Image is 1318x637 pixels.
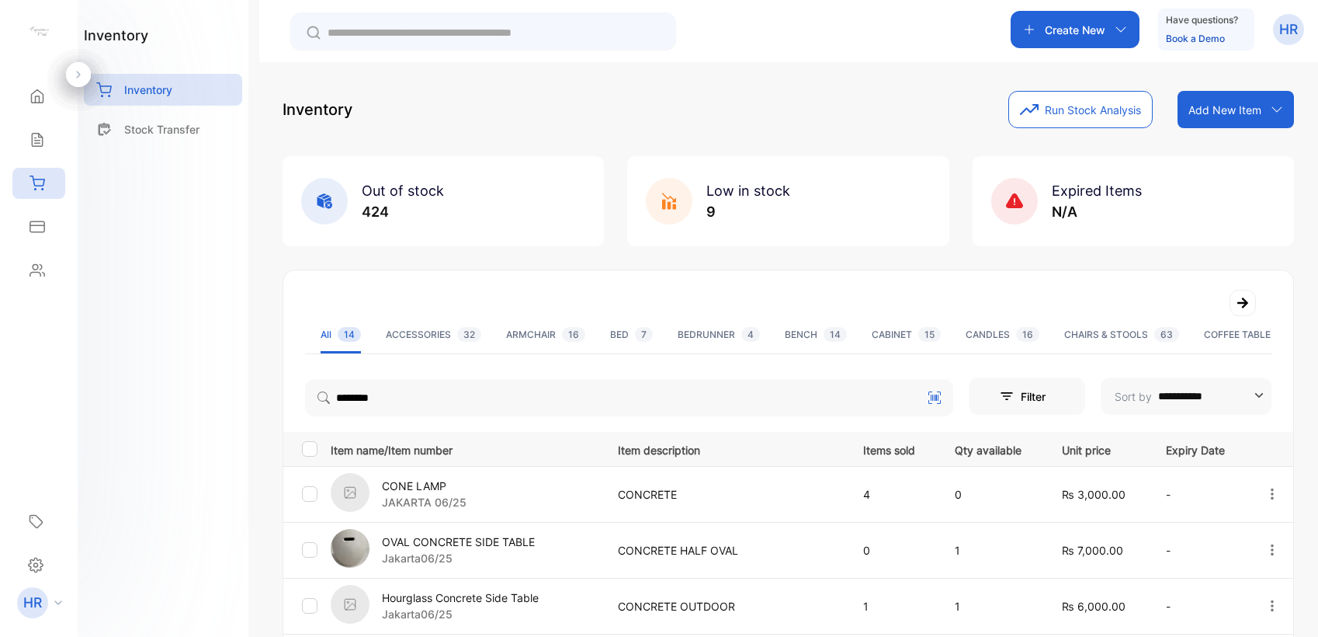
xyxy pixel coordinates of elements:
p: 0 [955,486,1031,503]
p: Create New [1045,22,1105,38]
button: Create New [1011,11,1139,48]
p: JAKARTA 06/25 [382,494,467,510]
button: Run Stock Analysis [1008,91,1153,128]
p: Have questions? [1166,12,1238,28]
p: Inventory [283,98,352,121]
span: 16 [562,327,585,342]
p: - [1166,486,1233,503]
p: HR [1279,19,1298,40]
p: 1 [863,598,923,614]
span: 4 [741,327,760,342]
p: HR [23,593,42,613]
button: HR [1273,11,1304,48]
p: 0 [863,542,923,559]
span: ₨ 7,000.00 [1062,544,1123,557]
span: ₨ 6,000.00 [1062,600,1126,613]
span: 32 [457,327,481,342]
p: Qty available [955,439,1031,458]
p: CONCRETE [618,486,831,503]
p: 1 [955,598,1031,614]
p: Sort by [1115,388,1152,405]
img: item [331,529,369,568]
p: 424 [362,201,444,222]
div: CHAIRS & STOOLS [1064,328,1179,342]
button: Sort by [1101,378,1271,415]
iframe: LiveChat chat widget [1253,572,1318,637]
div: COFFEE TABLE [1204,328,1300,342]
p: 1 [955,542,1031,559]
div: ACCESSORIES [386,328,481,342]
p: Hourglass Concrete Side Table [382,590,539,606]
a: Book a Demo [1166,33,1225,44]
p: Items sold [863,439,923,458]
span: 14 [824,327,847,342]
img: item [331,473,369,512]
p: - [1166,598,1233,614]
span: Out of stock [362,183,444,199]
span: 63 [1154,327,1179,342]
div: BED [610,328,653,342]
div: CANDLES [966,328,1039,342]
p: CONCRETE OUTDOOR [618,598,831,614]
p: Stock Transfer [124,121,199,137]
p: Item name/Item number [331,439,598,458]
p: 9 [706,201,790,222]
p: Item description [618,439,831,458]
div: BEDRUNNER [678,328,760,342]
p: Jakarta06/25 [382,550,535,566]
span: ₨ 3,000.00 [1062,488,1126,501]
h1: inventory [84,25,148,46]
span: 15 [918,327,941,342]
p: CONE LAMP [382,478,467,494]
img: logo [27,20,50,44]
span: 7 [635,327,653,342]
span: 16 [1016,327,1039,342]
div: CABINET [872,328,941,342]
a: Stock Transfer [84,113,242,145]
p: Jakarta06/25 [382,606,539,622]
a: Inventory [84,74,242,106]
div: All [321,328,361,342]
p: OVAL CONCRETE SIDE TABLE [382,534,535,550]
p: Inventory [124,82,172,98]
span: Expired Items [1052,183,1142,199]
p: N/A [1052,201,1142,222]
p: CONCRETE HALF OVAL [618,542,831,559]
p: 4 [863,486,923,503]
span: 14 [338,327,361,342]
p: Add New Item [1188,102,1261,118]
p: - [1166,542,1233,559]
div: BENCH [785,328,847,342]
img: item [331,585,369,624]
p: Unit price [1062,439,1134,458]
div: ARMCHAIR [506,328,585,342]
span: Low in stock [706,183,790,199]
p: Expiry Date [1166,439,1233,458]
